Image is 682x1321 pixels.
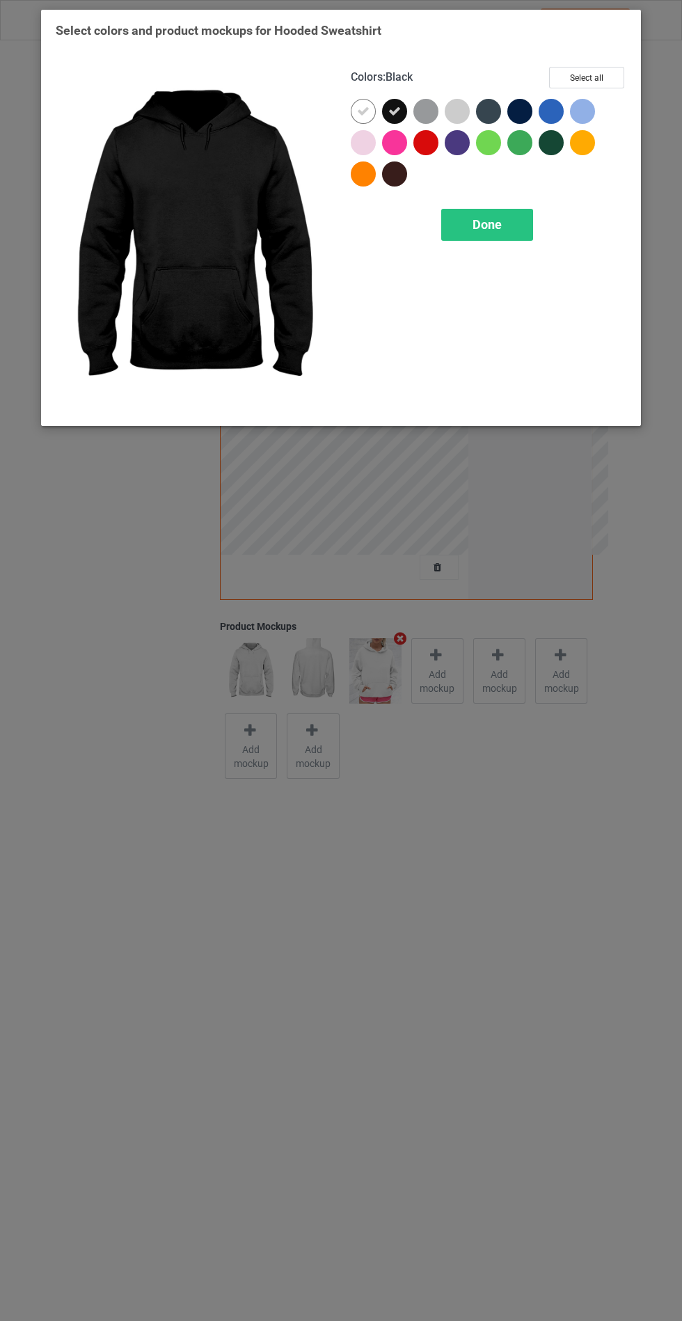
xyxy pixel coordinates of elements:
span: Colors [351,70,383,84]
span: Select colors and product mockups for Hooded Sweatshirt [56,23,381,38]
img: regular.jpg [56,67,331,411]
span: Done [473,217,502,232]
span: Black [386,70,413,84]
button: Select all [549,67,624,88]
h4: : [351,70,413,85]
